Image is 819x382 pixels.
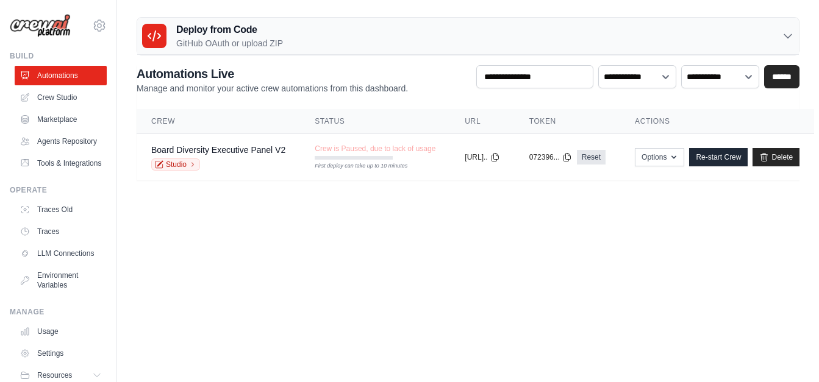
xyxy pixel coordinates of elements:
[137,65,408,82] h2: Automations Live
[137,82,408,94] p: Manage and monitor your active crew automations from this dashboard.
[15,244,107,263] a: LLM Connections
[176,37,283,49] p: GitHub OAuth or upload ZIP
[753,148,799,166] a: Delete
[10,307,107,317] div: Manage
[635,148,684,166] button: Options
[176,23,283,37] h3: Deploy from Code
[300,109,450,134] th: Status
[15,132,107,151] a: Agents Repository
[151,145,285,155] a: Board Diversity Executive Panel V2
[689,148,748,166] a: Re-start Crew
[37,370,72,380] span: Resources
[15,110,107,129] a: Marketplace
[315,162,393,171] div: First deploy can take up to 10 minutes
[620,109,814,134] th: Actions
[529,152,572,162] button: 072396...
[15,222,107,241] a: Traces
[577,150,606,164] a: Reset
[151,158,200,171] a: Studio
[15,88,107,107] a: Crew Studio
[10,185,107,195] div: Operate
[15,266,107,295] a: Environment Variables
[15,322,107,341] a: Usage
[137,109,300,134] th: Crew
[315,144,435,154] span: Crew is Paused, due to lack of usage
[10,51,107,61] div: Build
[15,66,107,85] a: Automations
[450,109,514,134] th: URL
[515,109,620,134] th: Token
[10,14,71,38] img: Logo
[15,200,107,219] a: Traces Old
[15,154,107,173] a: Tools & Integrations
[15,344,107,363] a: Settings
